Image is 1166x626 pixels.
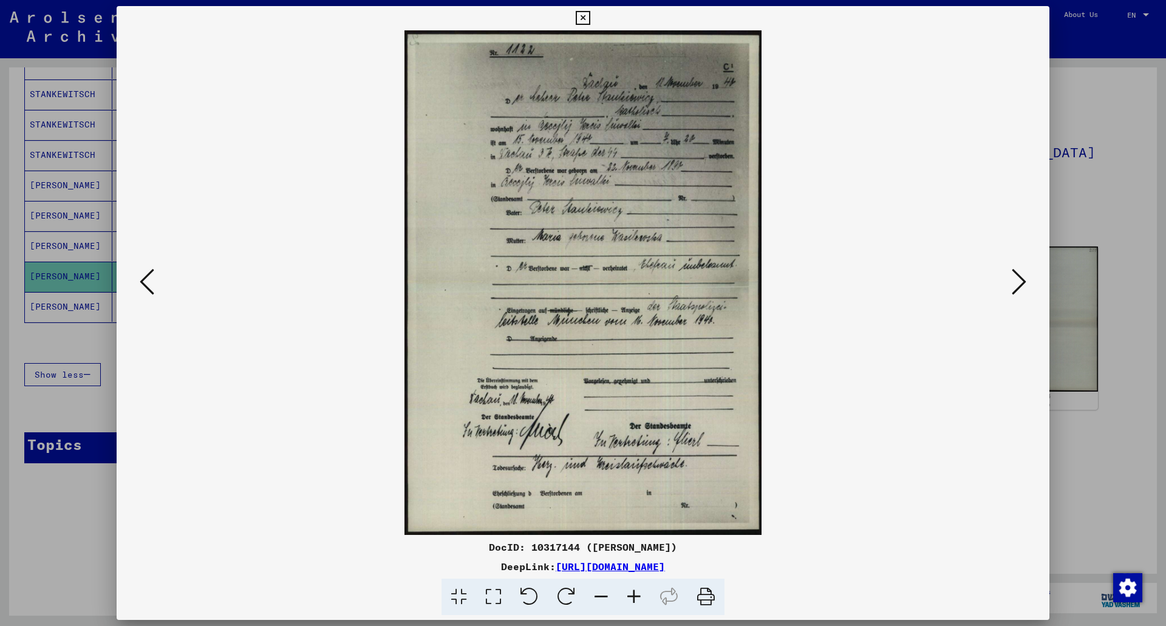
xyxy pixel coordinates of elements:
a: [URL][DOMAIN_NAME] [556,560,665,573]
div: DeepLink: [117,559,1049,574]
img: 001.jpg [158,30,1008,535]
img: Change consent [1113,573,1142,602]
div: Change consent [1113,573,1142,602]
div: DocID: 10317144 ([PERSON_NAME]) [117,540,1049,554]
